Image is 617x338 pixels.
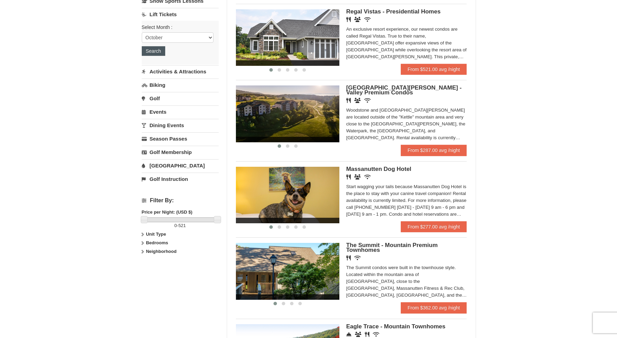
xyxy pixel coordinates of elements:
[142,119,219,132] a: Dining Events
[364,98,371,103] i: Wireless Internet (free)
[401,64,467,75] a: From $521.00 avg /night
[178,223,186,228] span: 521
[346,107,467,141] div: Woodstone and [GEOGRAPHIC_DATA][PERSON_NAME] are located outside of the "Kettle" mountain area an...
[142,24,213,31] label: Select Month :
[142,146,219,158] a: Golf Membership
[346,323,446,330] span: Eagle Trace - Mountain Townhomes
[142,79,219,91] a: Biking
[354,17,361,22] i: Banquet Facilities
[346,8,441,15] span: Regal Vistas - Presidential Homes
[354,255,361,260] i: Wireless Internet (free)
[401,302,467,313] a: From $362.00 avg /night
[142,92,219,105] a: Golf
[142,209,192,215] strong: Price per Night: (USD $)
[373,332,379,337] i: Wireless Internet (free)
[346,166,411,172] span: Massanutten Dog Hotel
[355,332,361,337] i: Conference Facilities
[354,174,361,180] i: Banquet Facilities
[146,249,177,254] strong: Neighborhood
[142,105,219,118] a: Events
[401,221,467,232] a: From $277.00 avg /night
[346,98,351,103] i: Restaurant
[346,84,462,96] span: [GEOGRAPHIC_DATA][PERSON_NAME] - Valley Premium Condos
[346,183,467,218] div: Start wagging your tails because Massanutten Dog Hotel is the place to stay with your canine trav...
[142,173,219,185] a: Golf Instruction
[146,240,168,245] strong: Bedrooms
[175,223,177,228] span: 0
[354,98,361,103] i: Banquet Facilities
[346,17,351,22] i: Restaurant
[346,174,351,180] i: Restaurant
[142,132,219,145] a: Season Passes
[142,46,165,56] button: Search
[142,8,219,21] a: Lift Tickets
[142,197,219,204] h4: Filter By:
[401,145,467,156] a: From $287.00 avg /night
[146,232,166,237] strong: Unit Type
[365,332,369,337] i: Restaurant
[364,174,371,180] i: Wireless Internet (free)
[346,255,351,260] i: Restaurant
[142,159,219,172] a: [GEOGRAPHIC_DATA]
[346,242,438,253] span: The Summit - Mountain Premium Townhomes
[142,222,219,229] label: -
[346,332,351,337] i: Concierge Desk
[346,26,467,60] div: An exclusive resort experience, our newest condos are called Regal Vistas. True to their name, [G...
[346,264,467,299] div: The Summit condos were built in the townhouse style. Located within the mountain area of [GEOGRAP...
[364,17,371,22] i: Wireless Internet (free)
[142,65,219,78] a: Activities & Attractions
